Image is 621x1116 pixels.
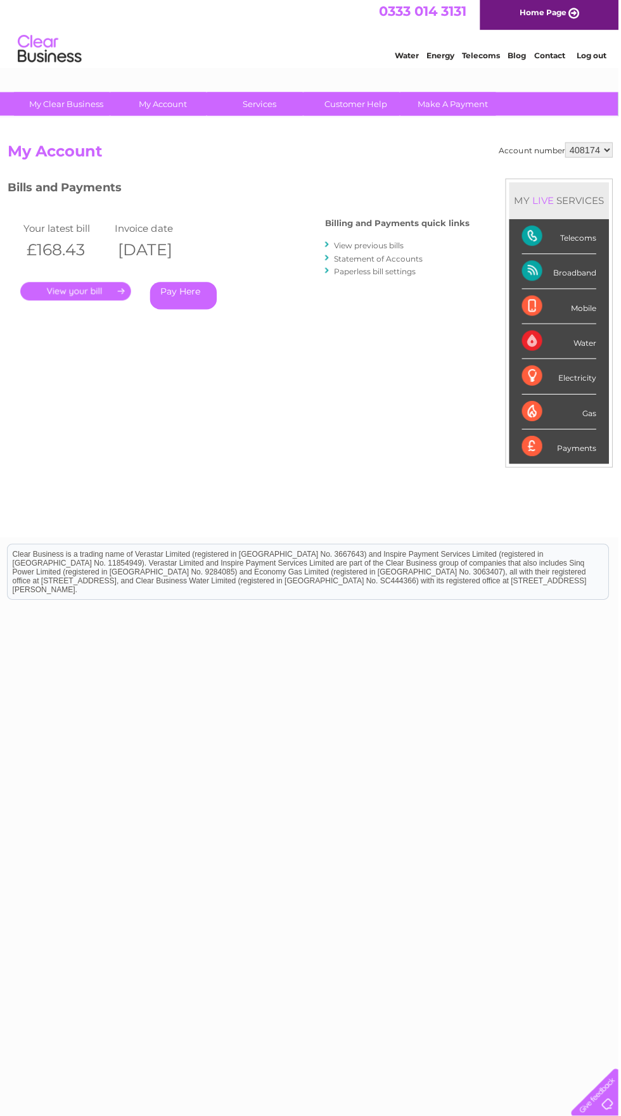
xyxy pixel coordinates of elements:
[337,257,426,266] a: Statement of Accounts
[25,284,135,303] a: .
[22,33,86,72] img: logo.png
[512,185,611,221] div: MY SERVICES
[328,221,473,231] h4: Billing and Payments quick links
[12,7,611,61] div: Clear Business is a trading name of Verastar Limited (registered in [GEOGRAPHIC_DATA] No. 3667643...
[115,95,219,118] a: My Account
[398,54,422,63] a: Water
[116,239,207,265] th: [DATE]
[12,181,473,203] h3: Bills and Payments
[307,95,412,118] a: Customer Help
[382,6,470,22] a: 0333 014 3131
[525,257,599,291] div: Broadband
[25,239,116,265] th: £168.43
[525,291,599,326] div: Mobile
[579,54,609,63] a: Log out
[211,95,316,118] a: Services
[502,145,615,160] div: Account number
[525,396,599,431] div: Gas
[525,326,599,361] div: Water
[337,269,419,279] a: Paperless bill settings
[18,95,123,118] a: My Clear Business
[25,222,116,239] td: Your latest bill
[465,54,503,63] a: Telecoms
[532,197,559,209] div: LIVE
[154,284,221,312] a: Pay Here
[337,243,407,253] a: View previous bills
[116,222,207,239] td: Invoice date
[12,145,615,169] h2: My Account
[525,431,599,466] div: Payments
[511,54,529,63] a: Blog
[430,54,458,63] a: Energy
[525,222,599,257] div: Telecoms
[525,361,599,396] div: Electricity
[404,95,508,118] a: Make A Payment
[537,54,568,63] a: Contact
